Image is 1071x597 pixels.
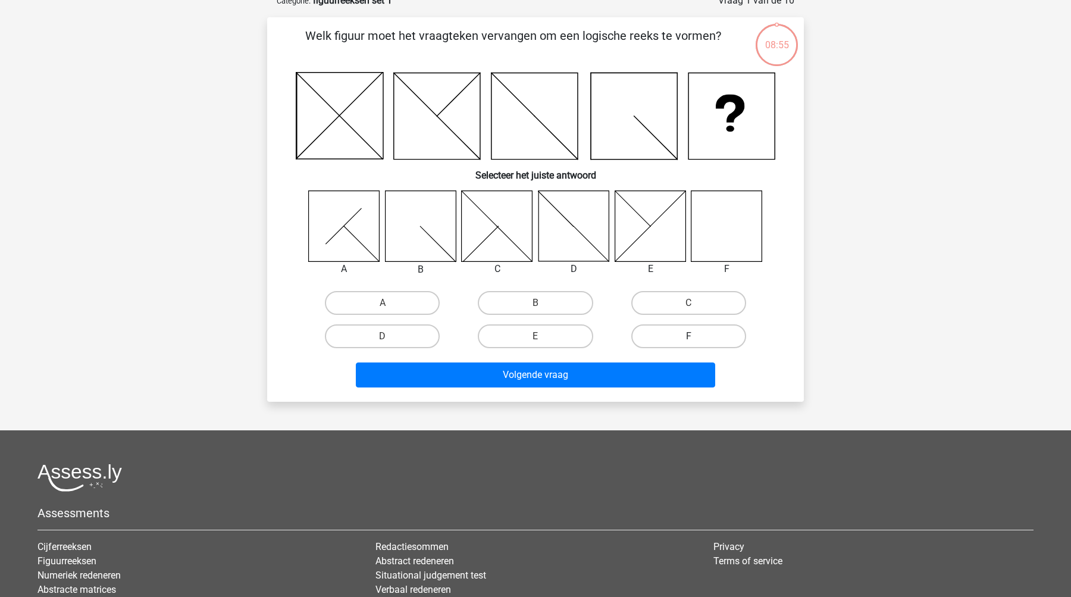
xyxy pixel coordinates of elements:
[375,584,451,595] a: Verbaal redeneren
[37,506,1034,520] h5: Assessments
[325,324,440,348] label: D
[631,291,746,315] label: C
[37,570,121,581] a: Numeriek redeneren
[631,324,746,348] label: F
[375,541,449,552] a: Redactiesommen
[37,464,122,492] img: Assessly logo
[375,570,486,581] a: Situational judgement test
[478,324,593,348] label: E
[325,291,440,315] label: A
[754,23,799,52] div: 08:55
[286,160,785,181] h6: Selecteer het juiste antwoord
[682,262,772,276] div: F
[478,291,593,315] label: B
[299,262,389,276] div: A
[37,541,92,552] a: Cijferreeksen
[37,555,96,567] a: Figuurreeksen
[37,584,116,595] a: Abstracte matrices
[452,262,542,276] div: C
[529,262,619,276] div: D
[713,541,744,552] a: Privacy
[375,555,454,567] a: Abstract redeneren
[356,362,716,387] button: Volgende vraag
[376,262,466,277] div: B
[606,262,696,276] div: E
[713,555,782,567] a: Terms of service
[286,27,740,62] p: Welk figuur moet het vraagteken vervangen om een logische reeks te vormen?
